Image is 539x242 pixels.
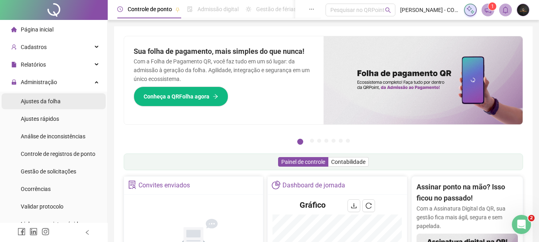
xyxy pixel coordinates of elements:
span: user-add [11,44,17,50]
span: pushpin [175,7,180,12]
span: Ajustes da folha [21,98,61,104]
span: Administração [21,79,57,85]
span: 1 [491,4,494,9]
button: 7 [346,139,350,143]
span: [PERSON_NAME] - CONTABILIZE CASTELO LTDA [400,6,459,14]
button: 1 [297,139,303,145]
img: 12986 [517,4,529,16]
span: Relatórios [21,61,46,68]
h2: Sua folha de pagamento, mais simples do que nunca! [134,46,314,57]
span: reload [365,203,372,209]
span: search [385,7,391,13]
iframe: Intercom live chat [512,215,531,234]
button: 5 [332,139,336,143]
span: Painel de controle [281,159,325,165]
span: 2 [528,215,535,221]
span: Controle de ponto [128,6,172,12]
span: Página inicial [21,26,53,33]
span: pie-chart [272,181,280,189]
p: Com a Folha de Pagamento QR, você faz tudo em um só lugar: da admissão à geração da folha. Agilid... [134,57,314,83]
span: instagram [41,228,49,236]
span: solution [128,181,136,189]
span: left [85,230,90,235]
span: facebook [18,228,26,236]
span: Ocorrências [21,186,51,192]
span: notification [484,6,492,14]
div: Dashboard de jornada [282,179,345,192]
div: Convites enviados [138,179,190,192]
span: linkedin [30,228,38,236]
button: 2 [310,139,314,143]
span: ellipsis [309,6,314,12]
span: Cadastros [21,44,47,50]
span: Admissão digital [197,6,239,12]
span: Link para registro rápido [21,221,81,227]
h2: Assinar ponto na mão? Isso ficou no passado! [417,181,518,204]
span: Contabilidade [331,159,365,165]
span: Análise de inconsistências [21,133,85,140]
img: banner%2F8d14a306-6205-4263-8e5b-06e9a85ad873.png [324,36,523,124]
button: Conheça a QRFolha agora [134,87,228,106]
p: Com a Assinatura Digital da QR, sua gestão fica mais ágil, segura e sem papelada. [417,204,518,230]
span: home [11,27,17,32]
button: 4 [324,139,328,143]
span: Ajustes rápidos [21,116,59,122]
span: Controle de registros de ponto [21,151,95,157]
span: arrow-right [213,94,218,99]
span: Conheça a QRFolha agora [144,92,209,101]
span: file [11,62,17,67]
span: lock [11,79,17,85]
span: Gestão de solicitações [21,168,76,175]
span: clock-circle [117,6,123,12]
span: sun [246,6,251,12]
button: 6 [339,139,343,143]
sup: 1 [488,2,496,10]
span: download [351,203,357,209]
span: file-done [187,6,193,12]
span: bell [502,6,509,14]
button: 3 [317,139,321,143]
span: Validar protocolo [21,203,63,210]
h4: Gráfico [300,199,326,211]
img: sparkle-icon.fc2bf0ac1784a2077858766a79e2daf3.svg [466,6,475,14]
span: Gestão de férias [256,6,296,12]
